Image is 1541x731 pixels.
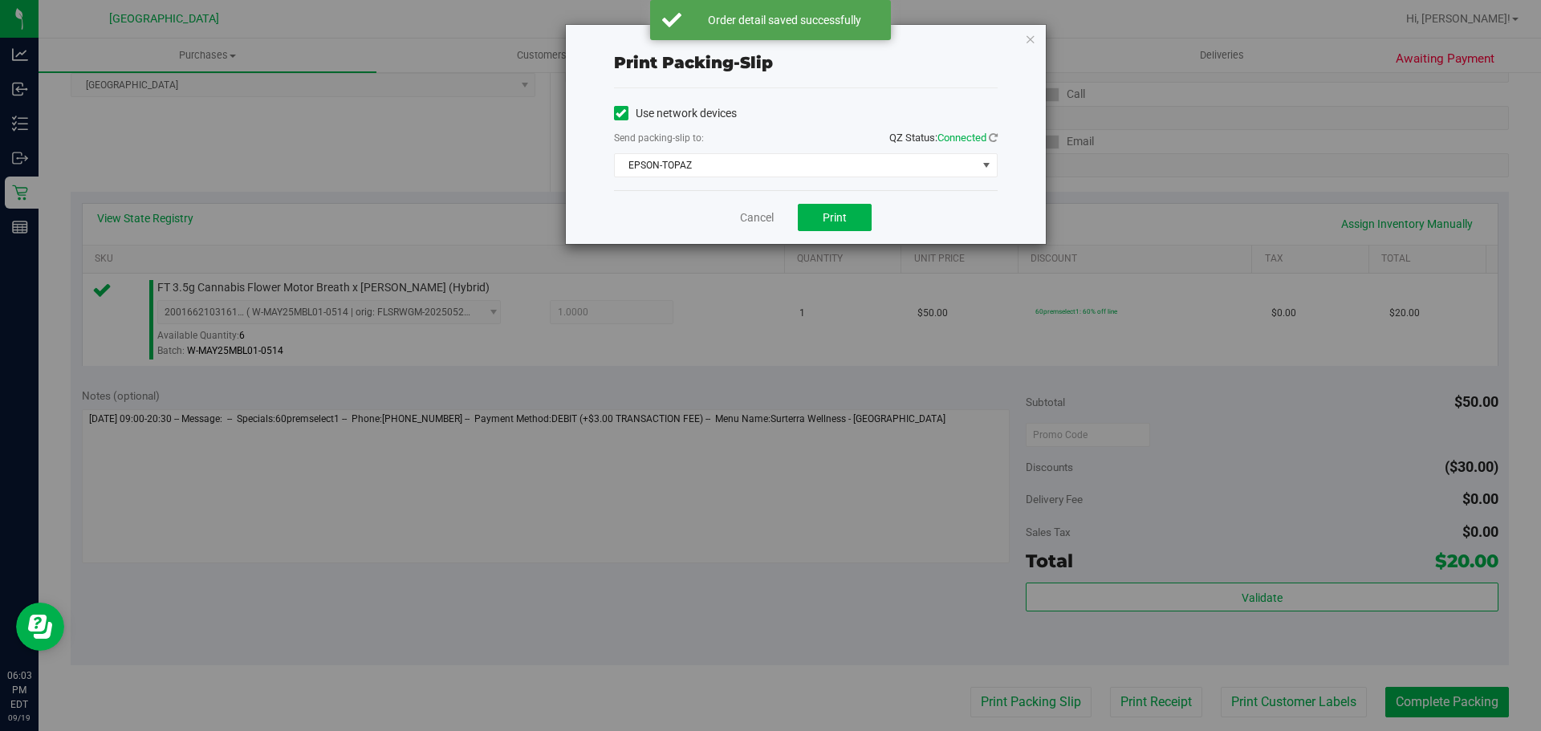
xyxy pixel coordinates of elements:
label: Use network devices [614,105,737,122]
span: Connected [937,132,986,144]
span: Print packing-slip [614,53,773,72]
iframe: Resource center [16,603,64,651]
button: Print [798,204,872,231]
a: Cancel [740,209,774,226]
label: Send packing-slip to: [614,131,704,145]
div: Order detail saved successfully [690,12,879,28]
span: EPSON-TOPAZ [615,154,977,177]
span: QZ Status: [889,132,998,144]
span: select [976,154,996,177]
span: Print [823,211,847,224]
